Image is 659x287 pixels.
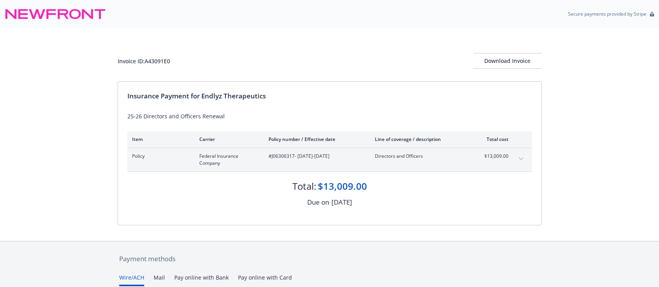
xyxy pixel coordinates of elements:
[568,11,646,17] p: Secure payments provided by Stripe
[127,148,532,171] div: PolicyFederal Insurance Company#J06306317- [DATE]-[DATE]Directors and Officers$13,009.00expand co...
[119,273,144,286] button: Wire/ACH
[127,112,532,120] div: 25-26 Directors and Officers Renewal
[269,136,362,143] div: Policy number / Effective date
[292,180,316,193] div: Total:
[132,153,187,160] span: Policy
[515,153,527,165] button: expand content
[154,273,165,286] button: Mail
[199,136,256,143] div: Carrier
[375,153,467,160] span: Directors and Officers
[375,136,467,143] div: Line of coverage / description
[479,153,509,160] span: $13,009.00
[473,53,542,69] button: Download Invoice
[318,180,367,193] div: $13,009.00
[269,153,362,160] span: #J06306317 - [DATE]-[DATE]
[307,197,329,207] div: Due on
[132,136,187,143] div: Item
[127,91,532,101] div: Insurance Payment for Endlyz Therapeutics
[479,136,509,143] div: Total cost
[331,197,352,207] div: [DATE]
[473,53,542,68] div: Download Invoice
[119,254,540,264] div: Payment methods
[118,57,170,65] div: Invoice ID: A43091E0
[199,153,256,167] span: Federal Insurance Company
[174,273,229,286] button: Pay online with Bank
[238,273,292,286] button: Pay online with Card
